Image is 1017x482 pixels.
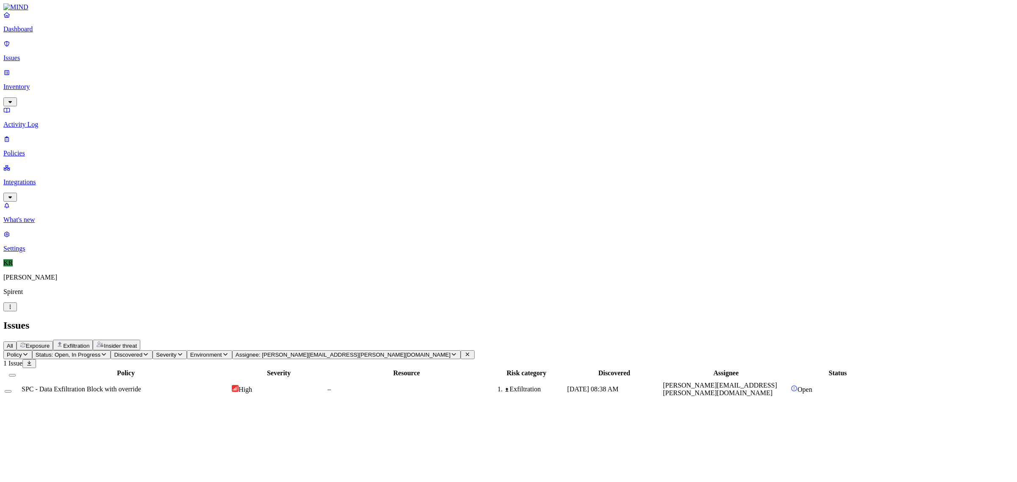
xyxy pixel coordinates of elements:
[3,216,1014,224] p: What's new
[791,385,797,392] img: status-open
[3,150,1014,157] p: Policies
[232,385,239,392] img: severity-high
[3,69,1014,105] a: Inventory
[3,274,1014,281] p: [PERSON_NAME]
[190,352,222,358] span: Environment
[156,352,176,358] span: Severity
[3,245,1014,252] p: Settings
[3,54,1014,62] p: Issues
[663,382,777,396] span: [PERSON_NAME][EMAIL_ADDRESS][PERSON_NAME][DOMAIN_NAME]
[239,386,252,393] span: High
[3,164,1014,200] a: Integrations
[104,343,137,349] span: Insider threat
[9,374,16,377] button: Select all
[567,369,661,377] div: Discovered
[22,369,230,377] div: Policy
[63,343,89,349] span: Exfiltration
[3,202,1014,224] a: What's new
[3,320,1014,331] h2: Issues
[3,83,1014,91] p: Inventory
[3,230,1014,252] a: Settings
[3,106,1014,128] a: Activity Log
[3,25,1014,33] p: Dashboard
[5,390,11,393] button: Select row
[328,385,331,393] span: –
[567,385,619,393] span: [DATE] 08:38 AM
[504,385,566,393] div: Exfiltration
[3,11,1014,33] a: Dashboard
[487,369,566,377] div: Risk category
[114,352,142,358] span: Discovered
[328,369,486,377] div: Resource
[36,352,100,358] span: Status: Open, In Progress
[3,259,13,266] span: KR
[7,343,13,349] span: All
[791,369,885,377] div: Status
[3,3,28,11] img: MIND
[3,288,1014,296] p: Spirent
[236,352,450,358] span: Assignee: [PERSON_NAME][EMAIL_ADDRESS][PERSON_NAME][DOMAIN_NAME]
[3,121,1014,128] p: Activity Log
[7,352,22,358] span: Policy
[3,40,1014,62] a: Issues
[232,369,326,377] div: Severity
[3,178,1014,186] p: Integrations
[663,369,789,377] div: Assignee
[26,343,50,349] span: Exposure
[3,135,1014,157] a: Policies
[3,3,1014,11] a: MIND
[797,386,812,393] span: Open
[22,385,141,393] span: SPC - Data Exfiltration Block with override
[3,360,22,367] span: 1 Issue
